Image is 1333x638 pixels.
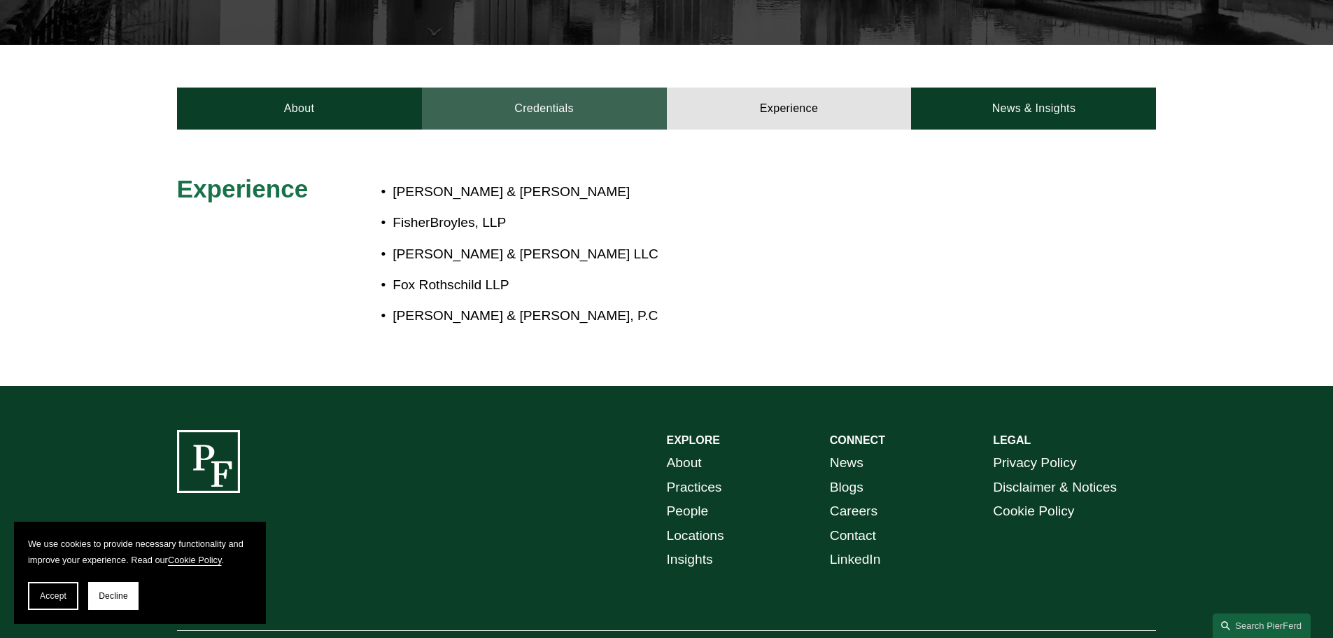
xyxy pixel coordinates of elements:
[40,591,66,601] span: Accept
[667,434,720,446] strong: EXPLORE
[14,522,266,624] section: Cookie banner
[28,536,252,568] p: We use cookies to provide necessary functionality and improve your experience. Read our .
[177,175,309,202] span: Experience
[830,548,881,572] a: LinkedIn
[393,180,1034,204] p: [PERSON_NAME] & [PERSON_NAME]
[88,582,139,610] button: Decline
[830,499,877,524] a: Careers
[393,273,1034,298] p: Fox Rothschild LLP
[830,451,863,476] a: News
[667,88,912,130] a: Experience
[393,242,1034,267] p: [PERSON_NAME] & [PERSON_NAME] LLC
[667,524,724,548] a: Locations
[667,451,702,476] a: About
[1213,613,1311,638] a: Search this site
[393,304,1034,328] p: [PERSON_NAME] & [PERSON_NAME], P.C
[993,476,1117,500] a: Disclaimer & Notices
[667,476,722,500] a: Practices
[911,88,1156,130] a: News & Insights
[830,524,876,548] a: Contact
[177,88,422,130] a: About
[393,211,1034,235] p: FisherBroyles, LLP
[993,451,1076,476] a: Privacy Policy
[993,499,1074,524] a: Cookie Policy
[667,499,709,524] a: People
[830,434,885,446] strong: CONNECT
[28,582,78,610] button: Accept
[99,591,128,601] span: Decline
[168,555,222,565] a: Cookie Policy
[993,434,1031,446] strong: LEGAL
[667,548,713,572] a: Insights
[422,88,667,130] a: Credentials
[830,476,863,500] a: Blogs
